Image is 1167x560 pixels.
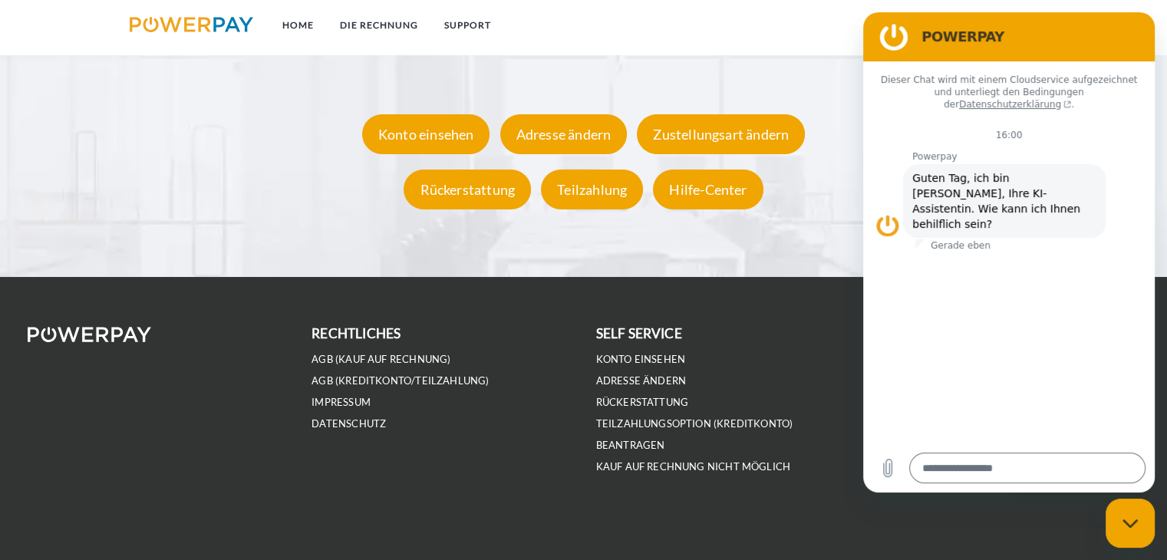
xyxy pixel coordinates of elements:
[958,12,1006,39] a: agb
[596,460,791,473] a: Kauf auf Rechnung nicht möglich
[404,170,531,210] div: Rückerstattung
[500,115,628,155] div: Adresse ändern
[537,182,647,199] a: Teilzahlung
[312,374,489,387] a: AGB (Kreditkonto/Teilzahlung)
[327,12,431,39] a: DIE RECHNUNG
[653,170,763,210] div: Hilfe-Center
[312,325,401,341] b: rechtliches
[649,182,766,199] a: Hilfe-Center
[1106,499,1155,548] iframe: Schaltfläche zum Öffnen des Messaging-Fensters; Konversation läuft
[541,170,643,210] div: Teilzahlung
[596,325,682,341] b: self service
[637,115,805,155] div: Zustellungsart ändern
[431,12,504,39] a: SUPPORT
[596,396,689,409] a: Rückerstattung
[130,17,253,32] img: logo-powerpay.svg
[269,12,327,39] a: Home
[358,127,494,143] a: Konto einsehen
[362,115,490,155] div: Konto einsehen
[312,417,386,430] a: DATENSCHUTZ
[312,353,450,366] a: AGB (Kauf auf Rechnung)
[496,127,631,143] a: Adresse ändern
[400,182,535,199] a: Rückerstattung
[863,12,1155,492] iframe: Messaging-Fenster
[28,327,151,342] img: logo-powerpay-white.svg
[596,374,687,387] a: Adresse ändern
[633,127,809,143] a: Zustellungsart ändern
[596,353,686,366] a: Konto einsehen
[596,417,793,452] a: Teilzahlungsoption (KREDITKONTO) beantragen
[312,396,371,409] a: IMPRESSUM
